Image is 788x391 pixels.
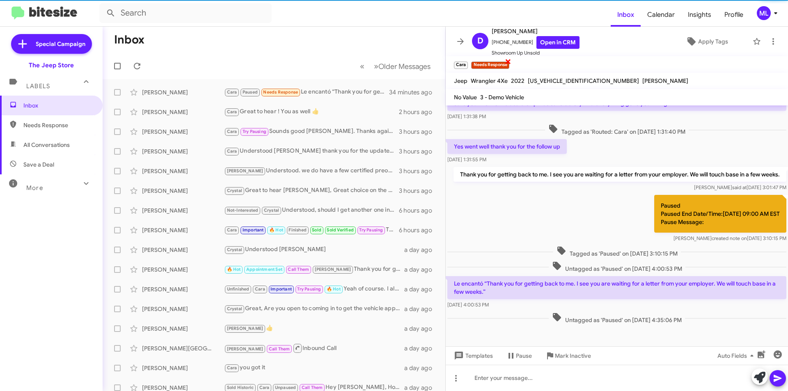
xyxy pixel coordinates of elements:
[492,36,580,49] span: [PHONE_NUMBER]
[270,286,292,292] span: Important
[29,61,74,69] div: The Jeep Store
[142,187,224,195] div: [PERSON_NAME]
[404,305,439,313] div: a day ago
[224,87,389,97] div: Le encantó “Thank you for getting back to me. I see you are waiting for a letter from your employ...
[227,365,237,370] span: Cara
[480,94,524,101] span: 3 - Demo Vehicle
[404,265,439,274] div: a day ago
[369,58,435,75] button: Next
[224,343,404,353] div: Inbound Call
[732,184,747,190] span: said at
[224,225,399,235] div: The title is in.
[11,34,92,54] a: Special Campaign
[227,227,237,233] span: Cara
[227,247,242,252] span: Crystal
[243,227,264,233] span: Important
[142,285,224,293] div: [PERSON_NAME]
[243,89,258,95] span: Paused
[224,206,399,215] div: Understood, should I get another one in at a similar price I'll give you a shout. Have a good wee...
[224,324,404,333] div: 👍
[312,227,321,233] span: Sold
[26,184,43,192] span: More
[23,160,54,169] span: Save a Deal
[528,77,639,85] span: [US_VEHICLE_IDENTIFICATION_NUMBER]
[454,94,477,101] span: No Value
[327,227,354,233] span: Sold Verified
[288,267,309,272] span: Call Them
[227,306,242,311] span: Crystal
[289,227,307,233] span: Finished
[302,385,323,390] span: Call Them
[359,227,383,233] span: Try Pausing
[717,348,757,363] span: Auto Fields
[404,364,439,372] div: a day ago
[404,344,439,352] div: a day ago
[142,128,224,136] div: [PERSON_NAME]
[224,284,404,294] div: Yeah of course. I also would want to verify when it is actually going to be available. for instan...
[142,88,224,96] div: [PERSON_NAME]
[142,265,224,274] div: [PERSON_NAME]
[275,385,296,390] span: Unpaused
[227,267,241,272] span: 🔥 Hot
[549,312,685,324] span: Untagged as 'Paused' on [DATE] 4:35:06 PM
[447,139,567,154] p: Yes went well thank you for the follow up
[757,6,771,20] div: ML
[227,129,237,134] span: Cara
[555,348,591,363] span: Mark Inactive
[681,3,718,27] span: Insights
[259,385,270,390] span: Cara
[224,265,404,274] div: Thank you for getting back to me. I will update my records.
[36,40,85,48] span: Special Campaign
[471,77,508,85] span: Wrangler 4Xe
[224,127,399,136] div: Sounds good [PERSON_NAME]. Thanks again 👍
[355,58,435,75] nav: Page navigation example
[694,184,786,190] span: [PERSON_NAME] [DATE] 3:01:47 PM
[399,147,439,155] div: 3 hours ago
[227,346,263,352] span: [PERSON_NAME]
[263,89,298,95] span: Needs Response
[142,364,224,372] div: [PERSON_NAME]
[545,124,689,136] span: Tagged as 'Routed: Cara' on [DATE] 1:31:40 PM
[452,348,493,363] span: Templates
[227,149,237,154] span: Cara
[492,26,580,36] span: [PERSON_NAME]
[374,61,378,71] span: »
[446,348,499,363] button: Templates
[227,188,242,193] span: Crystal
[718,3,750,27] span: Profile
[664,34,749,49] button: Apply Tags
[511,77,525,85] span: 2022
[142,344,224,352] div: [PERSON_NAME][GEOGRAPHIC_DATA]
[224,166,399,176] div: Understood. we do have a few certified preowned wagoneers available. when would you like to stop ...
[492,49,580,57] span: Showroom Up Unsold
[404,285,439,293] div: a day ago
[227,385,254,390] span: Sold Historic
[477,34,483,48] span: D
[611,3,641,27] span: Inbox
[224,304,404,313] div: Great, Are you open to coming in to get the vehicle appraised ? Let me know if you would be inter...
[399,128,439,136] div: 3 hours ago
[499,348,538,363] button: Pause
[227,168,263,174] span: [PERSON_NAME]
[264,208,279,213] span: Crystal
[505,56,511,66] span: ×
[471,62,509,69] small: Needs Response
[243,129,266,134] span: Try Pausing
[553,246,681,258] span: Tagged as 'Paused' on [DATE] 3:10:15 PM
[399,187,439,195] div: 3 hours ago
[227,286,250,292] span: Unfinished
[399,226,439,234] div: 6 hours ago
[698,34,728,49] span: Apply Tags
[224,146,399,156] div: Understood [PERSON_NAME] thank you for the update and should you come back to jeep you can reach ...
[712,235,747,241] span: created note on
[142,226,224,234] div: [PERSON_NAME]
[327,286,341,292] span: 🔥 Hot
[549,261,685,273] span: Untagged as 'Paused' on [DATE] 4:00:53 PM
[641,3,681,27] a: Calendar
[297,286,321,292] span: Try Pausing
[654,195,786,233] p: Paused Paused End Date/Time:[DATE] 09:00 AM EST Pause Message:
[224,186,399,195] div: Great to hear [PERSON_NAME], Great choice on the 22 ram 1500 warlock. Enjoy and thank you for you...
[142,167,224,175] div: [PERSON_NAME]
[142,108,224,116] div: [PERSON_NAME]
